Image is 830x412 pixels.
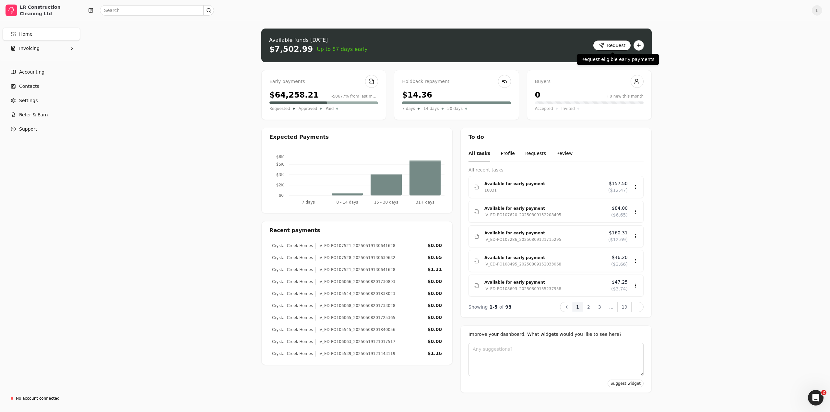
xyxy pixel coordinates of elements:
div: Available funds [DATE] [269,36,368,44]
div: Available for early payment [484,181,603,187]
span: Showing [468,304,488,310]
span: ($3.66) [611,261,628,268]
div: $0.00 [428,242,442,249]
button: ... [605,302,618,312]
span: $160.31 [609,230,628,236]
button: 1 [572,302,583,312]
tspan: $2K [276,183,284,187]
div: $0.00 [428,278,442,285]
span: ($12.47) [608,187,628,194]
tspan: 15 - 30 days [374,200,398,205]
div: Early payments [269,78,378,85]
div: Crystal Creek Homes [272,315,313,321]
span: $84.00 [612,205,628,212]
div: IV_ED-PO108693_20250809155237958 [484,286,561,292]
span: Requested [269,105,290,112]
span: Settings [19,97,38,104]
tspan: $3K [276,172,284,177]
div: IV_ED-PO105544_20250508201838023 [315,291,395,297]
div: $0.00 [428,314,442,321]
span: Approved [299,105,317,112]
span: Accounting [19,69,44,76]
button: Suggest widget [608,380,644,387]
div: Available for early payment [484,205,606,212]
span: 93 [505,304,512,310]
div: IV_ED-PO107620_20250809152208405 [484,212,561,218]
div: $64,258.21 [269,89,319,101]
div: Crystal Creek Homes [272,279,313,285]
div: Crystal Creek Homes [272,303,313,309]
div: No account connected [16,395,60,401]
div: IV_ED-PO105539_20250519121443119 [315,351,395,357]
div: All recent tasks [468,167,644,173]
button: 19 [617,302,632,312]
button: Refer & Earn [3,108,80,121]
span: Up to 87 days early [317,45,368,53]
div: To do [461,128,651,146]
span: ($12.69) [608,236,628,243]
div: IV_ED-PO106063_20250519121017517 [315,339,395,345]
div: +0 new this month [606,93,644,99]
button: 3 [594,302,605,312]
div: IV_ED-PO107521_20250519130641628 [315,243,395,249]
div: Available for early payment [484,254,606,261]
div: $1.31 [428,266,442,273]
div: Crystal Creek Homes [272,243,313,249]
div: Crystal Creek Homes [272,255,313,261]
div: Crystal Creek Homes [272,291,313,297]
div: $7,502.99 [269,44,313,54]
button: 2 [583,302,594,312]
span: 2 [821,390,826,395]
span: Home [19,31,32,38]
span: ($6.65) [611,212,628,218]
div: 16031 [484,187,497,194]
span: Invoicing [19,45,40,52]
button: Profile [501,146,515,161]
tspan: $0 [279,193,284,198]
span: 1 - 5 [490,304,498,310]
span: Invited [562,105,575,112]
div: IV_ED-PO108495_20250809152033068 [484,261,561,267]
div: IV_ED-PO106065_20250508201725365 [315,315,395,321]
button: Requests [525,146,546,161]
a: Contacts [3,80,80,93]
span: 30 days [447,105,463,112]
div: -50677% from last month [331,93,378,99]
div: $0.65 [428,254,442,261]
div: $14.36 [402,89,432,101]
div: IV_ED-PO107521_20250519130641628 [315,267,395,273]
span: $157.50 [609,180,628,187]
div: $0.00 [428,290,442,297]
div: Holdback repayment [402,78,511,85]
span: Paid [326,105,334,112]
div: IV_ED-PO105545_20250508201840056 [315,327,395,333]
tspan: 8 - 14 days [336,200,358,205]
a: Home [3,28,80,41]
div: Available for early payment [484,230,603,236]
tspan: $5K [276,162,284,167]
button: Review [556,146,573,161]
div: $1.16 [428,350,442,357]
div: 0 [535,89,540,101]
div: Crystal Creek Homes [272,267,313,273]
span: Accepted [535,105,553,112]
div: $0.00 [428,326,442,333]
div: Crystal Creek Homes [272,327,313,333]
button: Request [593,40,631,51]
div: $0.00 [428,302,442,309]
div: IV_ED-PO106068_20250508201733028 [315,303,395,309]
button: L [812,5,822,16]
a: No account connected [3,393,80,404]
div: Recent payments [262,221,452,240]
button: All tasks [468,146,490,161]
a: Accounting [3,65,80,78]
div: Available for early payment [484,279,606,286]
span: ($3.74) [611,286,628,292]
div: $0.00 [428,338,442,345]
button: Invoicing [3,42,80,55]
tspan: $6K [276,155,284,159]
div: Improve your dashboard. What widgets would you like to see here? [468,331,644,338]
div: Crystal Creek Homes [272,351,313,357]
span: 14 days [423,105,439,112]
